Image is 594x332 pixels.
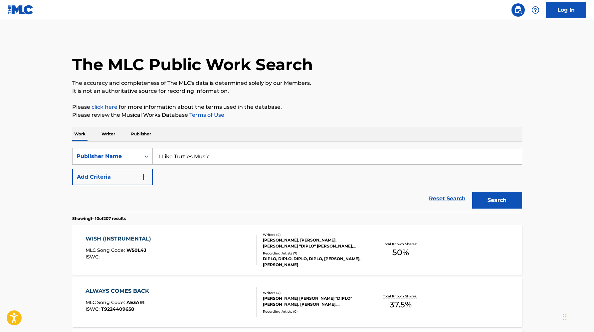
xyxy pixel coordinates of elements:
div: Writers ( 4 ) [263,290,363,295]
button: Search [472,192,522,209]
span: AE3AR1 [126,299,144,305]
span: ISWC : [86,306,101,312]
span: W50L4J [126,247,146,253]
p: The accuracy and completeness of The MLC's data is determined solely by our Members. [72,79,522,87]
a: Public Search [511,3,525,17]
div: [PERSON_NAME] [PERSON_NAME] "DIPLO" [PERSON_NAME], [PERSON_NAME], [PERSON_NAME] [PERSON_NAME] [263,295,363,307]
span: MLC Song Code : [86,247,126,253]
img: MLC Logo [8,5,34,15]
div: [PERSON_NAME], [PERSON_NAME], [PERSON_NAME] "DIPLO" [PERSON_NAME], [PERSON_NAME] [263,237,363,249]
iframe: Chat Widget [561,300,594,332]
img: help [531,6,539,14]
img: 9d2ae6d4665cec9f34b9.svg [139,173,147,181]
div: DIPLO, DIPLO, DIPLO, DIPLO, [PERSON_NAME],[PERSON_NAME] [263,256,363,268]
p: Publisher [129,127,153,141]
p: Work [72,127,88,141]
a: ALWAYS COMES BACKMLC Song Code:AE3AR1ISWC:T9224409658Writers (4)[PERSON_NAME] [PERSON_NAME] "DIPL... [72,277,522,327]
a: Log In [546,2,586,18]
p: Writer [99,127,117,141]
div: Help [529,3,542,17]
div: WISH (INSTRUMENTAL) [86,235,154,243]
p: Total Known Shares: [383,294,419,299]
form: Search Form [72,148,522,212]
h1: The MLC Public Work Search [72,55,313,75]
div: Writers ( 4 ) [263,232,363,237]
span: 37.5 % [390,299,412,311]
span: ISWC : [86,254,101,260]
p: Showing 1 - 10 of 207 results [72,216,126,222]
div: Drag [563,307,567,327]
div: Recording Artists ( 0 ) [263,309,363,314]
a: Reset Search [426,191,469,206]
button: Add Criteria [72,169,153,185]
a: click here [92,104,117,110]
span: 50 % [392,247,409,258]
p: It is not an authoritative source for recording information. [72,87,522,95]
div: ALWAYS COMES BACK [86,287,152,295]
div: Recording Artists ( 7 ) [263,251,363,256]
img: search [514,6,522,14]
div: Publisher Name [77,152,136,160]
a: Terms of Use [188,112,224,118]
p: Please review the Musical Works Database [72,111,522,119]
span: T9224409658 [101,306,134,312]
p: Total Known Shares: [383,242,419,247]
span: MLC Song Code : [86,299,126,305]
a: WISH (INSTRUMENTAL)MLC Song Code:W50L4JISWC:Writers (4)[PERSON_NAME], [PERSON_NAME], [PERSON_NAME... [72,225,522,275]
p: Please for more information about the terms used in the database. [72,103,522,111]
